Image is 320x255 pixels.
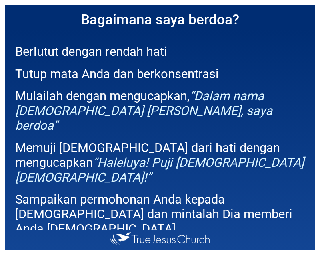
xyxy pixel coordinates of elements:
[15,89,272,133] em: “Dalam nama [DEMOGRAPHIC_DATA] [PERSON_NAME], saya berdoa”
[15,140,310,185] p: Memuji [DEMOGRAPHIC_DATA] dari hati dengan mengucapkan
[5,5,315,34] h1: Bagaimana saya berdoa?
[15,192,310,236] p: Sampaikan permohonan Anda kepada [DEMOGRAPHIC_DATA] dan mintalah Dia memberi Anda [DEMOGRAPHIC_DATA]
[15,44,310,59] p: Berlutut dengan rendah hati
[15,89,310,133] p: Mulailah dengan mengucapkan,
[15,67,310,81] p: Tutup mata Anda dan berkonsentrasi
[15,155,304,185] em: “Haleluya! Puji [DEMOGRAPHIC_DATA] [DEMOGRAPHIC_DATA]!”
